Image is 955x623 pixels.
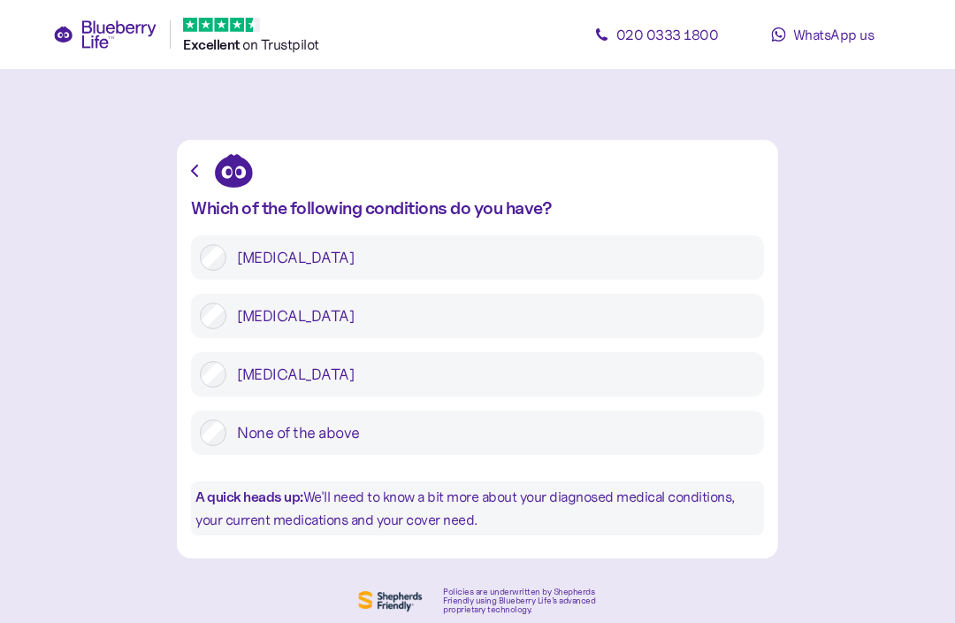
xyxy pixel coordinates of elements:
[793,26,875,43] span: WhatsApp us
[743,17,902,52] a: WhatsApp us
[616,26,719,43] span: 020 0333 1800
[191,481,764,535] div: We'll need to know a bit more about your diagnosed medical conditions, your current medications a...
[191,198,764,218] div: Which of the following conditions do you have?
[226,303,755,329] label: [MEDICAL_DATA]
[355,587,425,615] img: Shephers Friendly
[443,588,600,614] div: Policies are underwritten by Shepherds Friendly using Blueberry Life’s advanced proprietary techn...
[226,244,755,271] label: [MEDICAL_DATA]
[226,361,755,388] label: [MEDICAL_DATA]
[242,35,319,53] span: on Trustpilot
[195,488,303,505] b: A quick heads up:
[183,36,242,53] span: Excellent ️
[577,17,736,52] a: 020 0333 1800
[226,419,755,446] label: None of the above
